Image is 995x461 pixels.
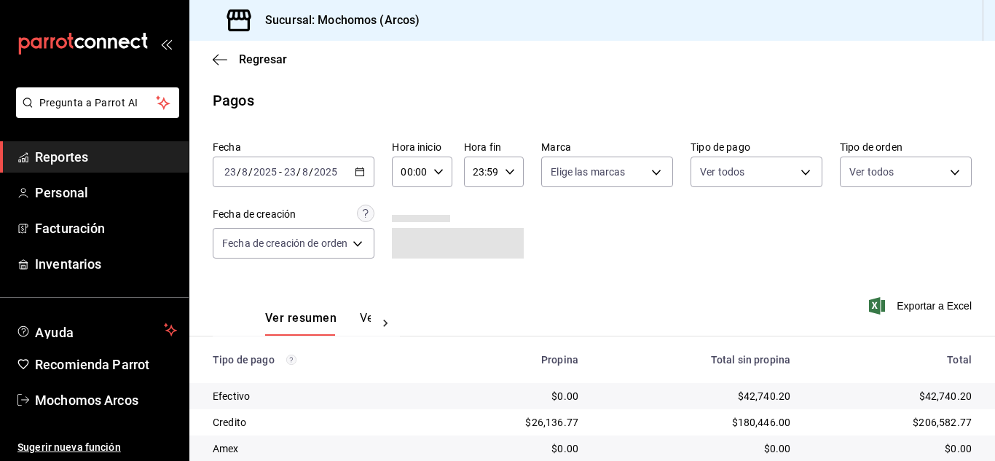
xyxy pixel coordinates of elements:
[160,38,172,50] button: open_drawer_menu
[464,142,524,152] label: Hora fin
[849,165,894,179] span: Ver todos
[602,441,790,456] div: $0.00
[296,166,301,178] span: /
[313,166,338,178] input: ----
[39,95,157,111] span: Pregunta a Parrot AI
[213,52,287,66] button: Regresar
[602,389,790,403] div: $42,740.20
[872,297,972,315] button: Exportar a Excel
[392,142,452,152] label: Hora inicio
[445,389,578,403] div: $0.00
[35,183,177,202] span: Personal
[279,166,282,178] span: -
[602,354,790,366] div: Total sin propina
[213,90,254,111] div: Pagos
[309,166,313,178] span: /
[224,166,237,178] input: --
[213,415,422,430] div: Credito
[16,87,179,118] button: Pregunta a Parrot AI
[445,415,578,430] div: $26,136.77
[213,389,422,403] div: Efectivo
[286,355,296,365] svg: Los pagos realizados con Pay y otras terminales son montos brutos.
[35,254,177,274] span: Inventarios
[360,311,414,336] button: Ver pagos
[814,415,972,430] div: $206,582.77
[265,311,371,336] div: navigation tabs
[551,165,625,179] span: Elige las marcas
[691,142,822,152] label: Tipo de pago
[35,218,177,238] span: Facturación
[213,441,422,456] div: Amex
[213,142,374,152] label: Fecha
[35,355,177,374] span: Recomienda Parrot
[222,236,347,251] span: Fecha de creación de orden
[213,354,422,366] div: Tipo de pago
[700,165,744,179] span: Ver todos
[814,441,972,456] div: $0.00
[602,415,790,430] div: $180,446.00
[445,441,578,456] div: $0.00
[237,166,241,178] span: /
[445,354,578,366] div: Propina
[35,390,177,410] span: Mochomos Arcos
[35,321,158,339] span: Ayuda
[17,440,177,455] span: Sugerir nueva función
[283,166,296,178] input: --
[241,166,248,178] input: --
[541,142,673,152] label: Marca
[248,166,253,178] span: /
[814,354,972,366] div: Total
[814,389,972,403] div: $42,740.20
[10,106,179,121] a: Pregunta a Parrot AI
[213,207,296,222] div: Fecha de creación
[253,12,420,29] h3: Sucursal: Mochomos (Arcos)
[265,311,337,336] button: Ver resumen
[253,166,278,178] input: ----
[302,166,309,178] input: --
[35,147,177,167] span: Reportes
[840,142,972,152] label: Tipo de orden
[239,52,287,66] span: Regresar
